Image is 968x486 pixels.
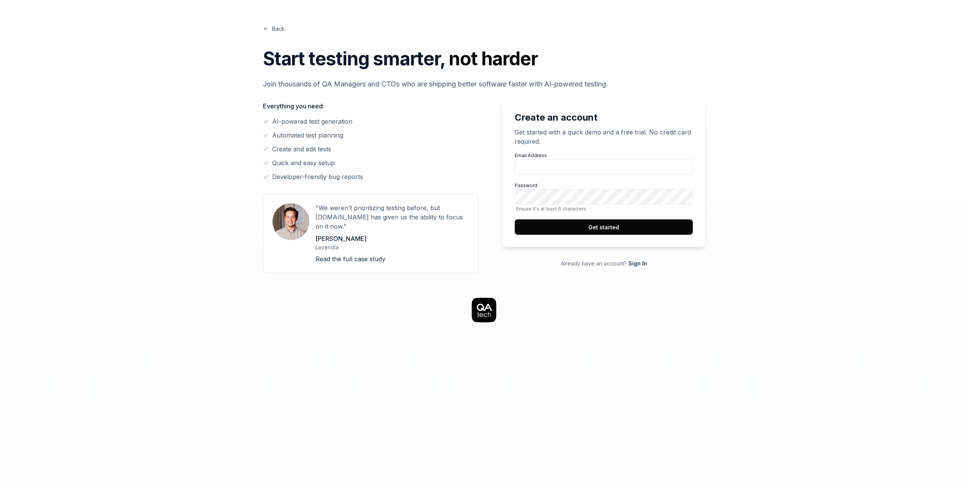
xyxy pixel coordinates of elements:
label: Email Address [515,152,693,174]
input: Email Address [515,159,693,174]
a: Read the full case study [316,255,385,263]
label: Password [515,182,693,212]
p: [PERSON_NAME] [316,234,468,243]
span: not harder [449,47,537,70]
p: Get started with a quick demo and a free trial. No credit card required. [515,128,693,146]
li: Developer-friendly bug reports [263,172,478,181]
a: Sign In [628,260,647,267]
h2: Create an account [515,111,693,124]
li: Create and edit tests [263,144,478,154]
p: Join thousands of QA Managers and CTOs who are shipping better software faster with AI-powered te... [263,79,705,89]
p: Everything you need: [263,101,478,111]
li: Quick and easy setup [263,158,478,168]
span: Ensure it's at least 6 characters [515,206,693,212]
a: Back [263,25,285,33]
input: PasswordEnsure it's at least 6 characters [515,189,693,204]
p: Already have an account? [502,259,705,267]
li: Automated test planning [263,131,478,140]
img: User avatar [273,203,309,240]
button: Get started [515,219,693,235]
h1: Start testing smarter, [263,45,705,73]
p: "We weren't prioritizing testing before, but [DOMAIN_NAME] has given us the ability to focus on i... [316,203,468,231]
p: Lavendla [316,243,468,251]
li: AI-powered test generation [263,117,478,126]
